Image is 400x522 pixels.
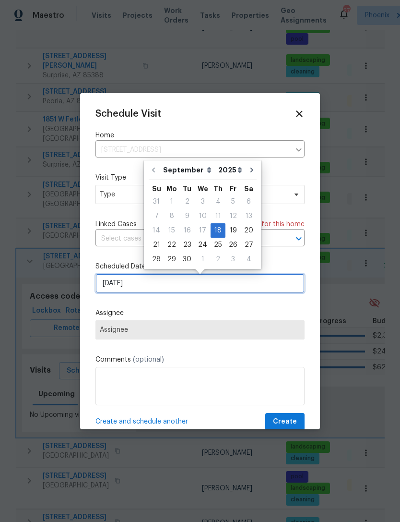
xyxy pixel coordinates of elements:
[179,209,195,223] div: 9
[225,209,241,223] div: 12
[195,253,211,266] div: 1
[149,253,164,266] div: 28
[241,195,257,208] div: 6
[95,262,305,271] label: Scheduled Date
[225,252,241,267] div: Fri Oct 03 2025
[164,252,179,267] div: Mon Sep 29 2025
[292,232,306,245] button: Open
[211,194,225,209] div: Thu Sep 04 2025
[100,190,286,199] span: Type
[225,238,241,252] div: Fri Sep 26 2025
[152,185,161,192] abbr: Sunday
[211,209,225,223] div: 11
[133,356,164,363] span: (optional)
[225,194,241,209] div: Fri Sep 05 2025
[149,223,164,238] div: Sun Sep 14 2025
[241,238,257,252] div: 27
[95,308,305,318] label: Assignee
[95,173,305,182] label: Visit Type
[149,194,164,209] div: Sun Aug 31 2025
[241,238,257,252] div: Sat Sep 27 2025
[195,252,211,267] div: Wed Oct 01 2025
[211,224,225,237] div: 18
[164,223,179,238] div: Mon Sep 15 2025
[95,143,290,158] input: Enter in an address
[225,209,241,223] div: Fri Sep 12 2025
[211,238,225,252] div: Thu Sep 25 2025
[198,185,208,192] abbr: Wednesday
[241,224,257,237] div: 20
[241,209,257,223] div: 13
[179,238,195,252] div: Tue Sep 23 2025
[195,223,211,238] div: Wed Sep 17 2025
[161,163,216,177] select: Month
[225,195,241,208] div: 5
[241,209,257,223] div: Sat Sep 13 2025
[225,223,241,238] div: Fri Sep 19 2025
[195,209,211,223] div: 10
[149,209,164,223] div: Sun Sep 07 2025
[95,109,161,119] span: Schedule Visit
[241,194,257,209] div: Sat Sep 06 2025
[164,238,179,252] div: Mon Sep 22 2025
[225,238,241,252] div: 26
[95,231,278,246] input: Select cases
[211,238,225,252] div: 25
[95,219,137,229] span: Linked Cases
[149,252,164,267] div: Sun Sep 28 2025
[211,195,225,208] div: 4
[164,195,179,208] div: 1
[225,253,241,266] div: 3
[195,194,211,209] div: Wed Sep 03 2025
[211,209,225,223] div: Thu Sep 11 2025
[95,417,188,426] span: Create and schedule another
[195,238,211,252] div: Wed Sep 24 2025
[179,195,195,208] div: 2
[100,326,300,334] span: Assignee
[195,238,211,252] div: 24
[166,185,177,192] abbr: Monday
[195,195,211,208] div: 3
[95,355,305,364] label: Comments
[95,274,305,293] input: M/D/YYYY
[230,185,236,192] abbr: Friday
[179,194,195,209] div: Tue Sep 02 2025
[241,253,257,266] div: 4
[179,238,195,252] div: 23
[164,194,179,209] div: Mon Sep 01 2025
[265,413,305,431] button: Create
[273,416,297,428] span: Create
[216,163,245,177] select: Year
[149,209,164,223] div: 7
[164,253,179,266] div: 29
[179,253,195,266] div: 30
[164,209,179,223] div: 8
[241,223,257,238] div: Sat Sep 20 2025
[179,252,195,267] div: Tue Sep 30 2025
[241,252,257,267] div: Sat Oct 04 2025
[211,252,225,267] div: Thu Oct 02 2025
[211,253,225,266] div: 2
[244,185,253,192] abbr: Saturday
[179,209,195,223] div: Tue Sep 09 2025
[179,224,195,237] div: 16
[213,185,223,192] abbr: Thursday
[195,209,211,223] div: Wed Sep 10 2025
[146,160,161,180] button: Go to previous month
[149,195,164,208] div: 31
[179,223,195,238] div: Tue Sep 16 2025
[164,209,179,223] div: Mon Sep 08 2025
[211,223,225,238] div: Thu Sep 18 2025
[164,224,179,237] div: 15
[149,224,164,237] div: 14
[149,238,164,252] div: Sun Sep 21 2025
[183,185,191,192] abbr: Tuesday
[95,131,305,140] label: Home
[225,224,241,237] div: 19
[195,224,211,237] div: 17
[164,238,179,252] div: 22
[294,109,305,119] span: Close
[245,160,259,180] button: Go to next month
[149,238,164,252] div: 21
